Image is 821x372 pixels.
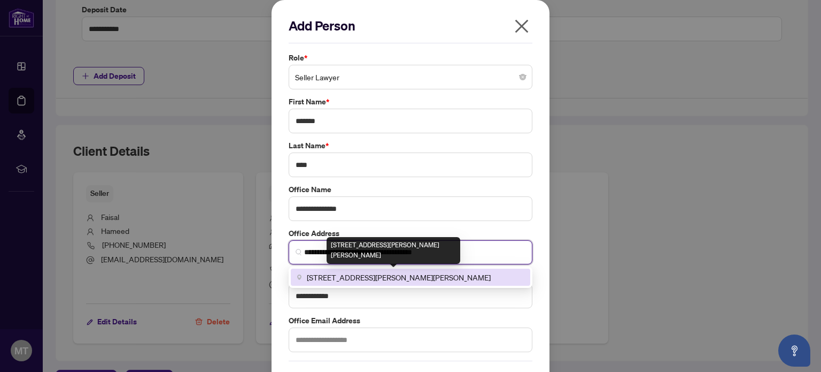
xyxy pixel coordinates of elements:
[296,249,302,255] img: search_icon
[513,18,530,35] span: close
[307,271,491,283] span: [STREET_ADDRESS][PERSON_NAME][PERSON_NAME]
[289,52,532,64] label: Role
[289,227,532,239] label: Office Address
[289,315,532,327] label: Office Email Address
[289,184,532,195] label: Office Name
[295,67,526,87] span: Seller Lawyer
[289,17,532,34] h2: Add Person
[327,237,460,264] div: [STREET_ADDRESS][PERSON_NAME][PERSON_NAME]
[520,74,526,80] span: close-circle
[778,335,810,367] button: Open asap
[289,140,532,151] label: Last Name
[289,96,532,108] label: First Name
